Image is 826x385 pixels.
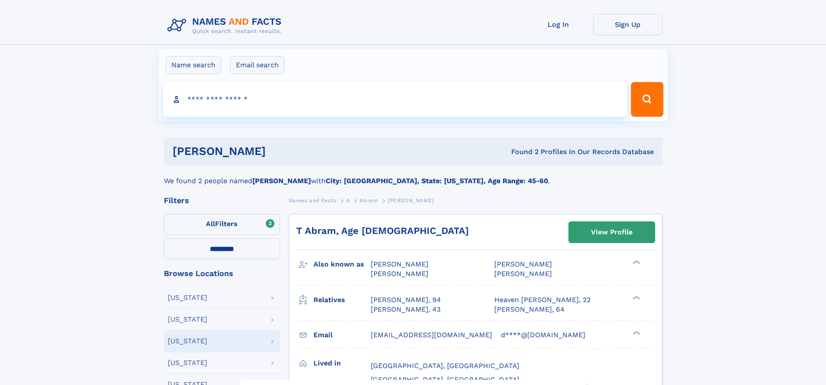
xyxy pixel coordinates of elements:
h3: Relatives [313,293,371,307]
span: All [206,220,215,228]
a: Sign Up [593,14,663,35]
a: [PERSON_NAME], 94 [371,295,441,305]
div: [US_STATE] [168,294,207,301]
img: Logo Names and Facts [164,14,289,37]
span: [PERSON_NAME] [494,260,552,268]
div: [US_STATE] [168,338,207,345]
div: View Profile [591,222,633,242]
span: [PERSON_NAME] [388,197,434,204]
span: [PERSON_NAME] [494,270,552,278]
a: Names and Facts [289,195,336,206]
h3: Also known as [313,257,371,272]
b: [PERSON_NAME] [252,177,311,185]
div: [US_STATE] [168,359,207,366]
a: Abram [359,195,378,206]
div: We found 2 people named with . [164,165,663,186]
label: Email search [230,56,284,74]
a: T Abram, Age [DEMOGRAPHIC_DATA] [296,225,469,236]
span: [PERSON_NAME] [371,260,428,268]
input: search input [163,82,627,117]
h3: Lived in [313,356,371,371]
a: Log In [524,14,593,35]
span: [EMAIL_ADDRESS][DOMAIN_NAME] [371,331,492,339]
div: ❯ [630,330,641,336]
span: A [346,197,350,204]
span: Abram [359,197,378,204]
label: Name search [166,56,221,74]
h3: Email [313,328,371,342]
div: Found 2 Profiles In Our Records Database [389,147,654,157]
button: Search Button [631,82,663,117]
a: Heaven [PERSON_NAME], 22 [494,295,591,305]
span: [GEOGRAPHIC_DATA], [GEOGRAPHIC_DATA] [371,362,519,370]
label: Filters [164,214,280,235]
a: [PERSON_NAME], 43 [371,305,441,314]
div: Browse Locations [164,270,280,277]
b: City: [GEOGRAPHIC_DATA], State: [US_STATE], Age Range: 45-60 [326,177,548,185]
span: [PERSON_NAME] [371,270,428,278]
a: [PERSON_NAME], 64 [494,305,565,314]
div: ❯ [630,260,641,265]
h1: [PERSON_NAME] [173,146,389,157]
span: [GEOGRAPHIC_DATA], [GEOGRAPHIC_DATA] [371,375,519,384]
a: A [346,195,350,206]
div: Filters [164,197,280,204]
div: ❯ [630,295,641,300]
a: View Profile [569,222,655,243]
div: [US_STATE] [168,316,207,323]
